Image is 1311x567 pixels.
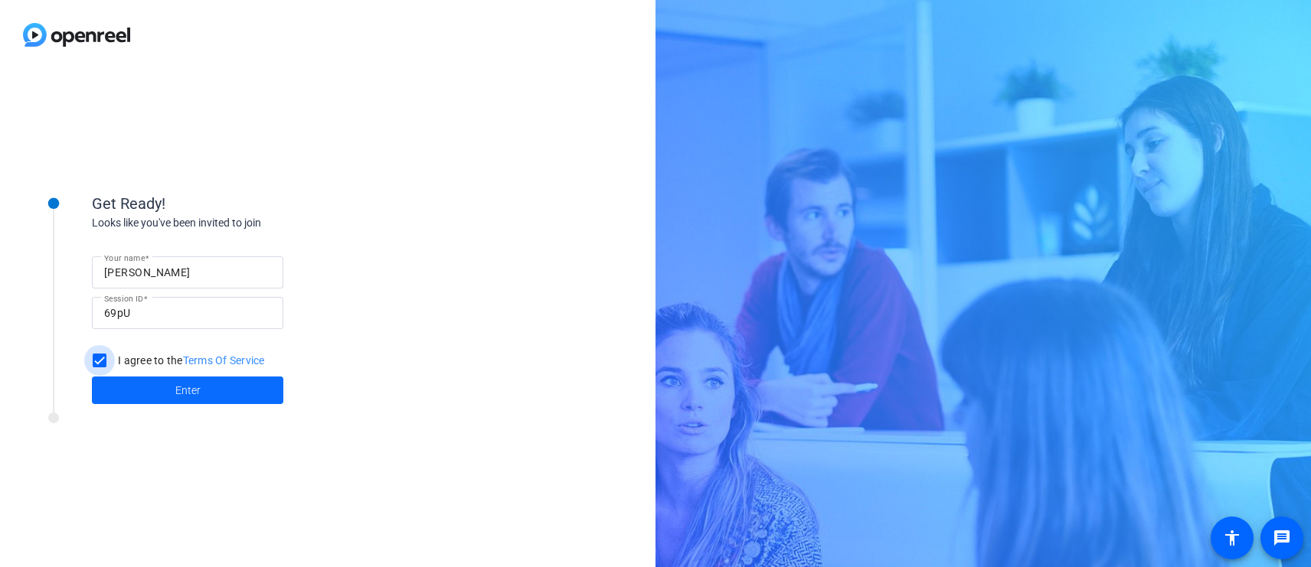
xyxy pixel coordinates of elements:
[115,353,265,368] label: I agree to the
[104,253,145,262] mat-label: Your name
[104,294,143,303] mat-label: Session ID
[1223,529,1241,547] mat-icon: accessibility
[183,354,265,367] a: Terms Of Service
[175,383,201,399] span: Enter
[92,192,398,215] div: Get Ready!
[92,376,283,404] button: Enter
[1273,529,1291,547] mat-icon: message
[92,215,398,231] div: Looks like you've been invited to join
